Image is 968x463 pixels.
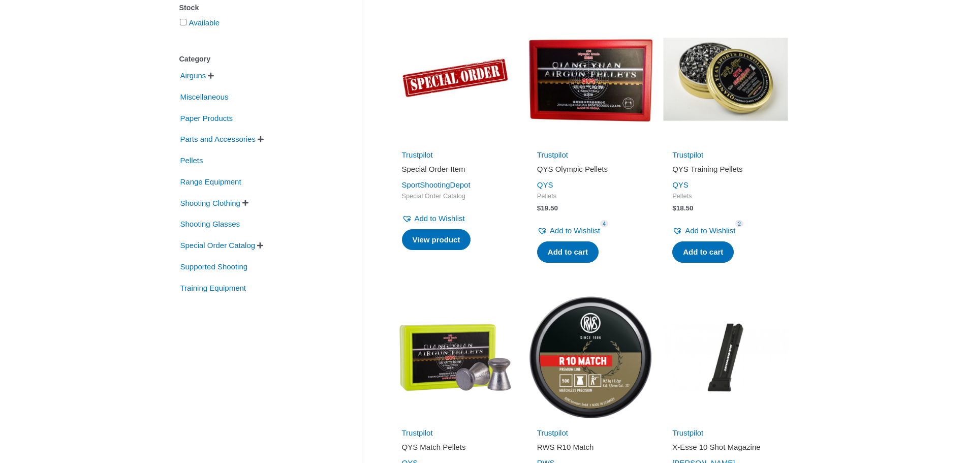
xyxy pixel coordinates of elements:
span: Special Order Catalog [179,237,257,254]
h2: RWS R10 Match [537,442,644,452]
span:  [258,136,264,143]
span: Add to Wishlist [415,214,465,223]
img: QYS Training Pellets [663,17,788,142]
a: Special Order Item [402,164,509,178]
a: Shooting Clothing [179,198,241,206]
a: Range Equipment [179,177,242,186]
span: Range Equipment [179,173,242,191]
a: Trustpilot [537,428,568,437]
span: Paper Products [179,110,234,127]
a: Paper Products [179,113,234,121]
span: Add to Wishlist [550,226,600,235]
img: QYS Match Pellets [393,295,518,420]
span: $ [537,204,541,212]
span: Shooting Clothing [179,195,241,212]
a: Add to cart: “QYS Olympic Pellets” [537,241,599,263]
h2: QYS Olympic Pellets [537,164,644,174]
span: Add to Wishlist [685,226,735,235]
span: Pellets [179,152,204,169]
a: QYS [537,180,553,189]
a: Shooting Glasses [179,219,241,228]
a: Add to cart: “QYS Training Pellets” [672,241,734,263]
div: Category [179,52,331,67]
bdi: 18.50 [672,204,693,212]
a: Trustpilot [672,428,703,437]
span: Supported Shooting [179,258,249,275]
span: Miscellaneous [179,88,230,106]
a: Add to Wishlist [537,224,600,238]
a: Add to Wishlist [402,211,465,226]
span: 4 [600,220,608,228]
a: X-Esse 10 Shot Magazine [672,442,779,456]
a: Trustpilot [402,428,433,437]
a: SportShootingDepot [402,180,471,189]
span:  [257,242,263,249]
a: Miscellaneous [179,92,230,101]
span:  [242,199,248,206]
span: Airguns [179,67,207,84]
span: Special Order Catalog [402,192,509,201]
a: QYS [672,180,689,189]
a: Trustpilot [672,150,703,159]
h2: Special Order Item [402,164,509,174]
a: Special Order Catalog [179,240,257,249]
a: Trustpilot [537,150,568,159]
bdi: 19.50 [537,204,558,212]
input: Available [180,19,186,25]
a: Airguns [179,71,207,79]
span: Pellets [537,192,644,201]
span: Training Equipment [179,280,247,297]
a: Pellets [179,156,204,164]
a: Training Equipment [179,283,247,291]
span: 2 [735,220,743,228]
span: $ [672,204,676,212]
a: QYS Training Pellets [672,164,779,178]
img: RWS R10 Match [528,295,653,420]
a: QYS Olympic Pellets [537,164,644,178]
a: RWS R10 Match [537,442,644,456]
span: Shooting Glasses [179,215,241,233]
img: X-Esse 10 Shot Magazine [663,295,788,420]
h2: QYS Match Pellets [402,442,509,452]
span:  [208,72,214,79]
h2: X-Esse 10 Shot Magazine [672,442,779,452]
span: Parts and Accessories [179,131,257,148]
h2: QYS Training Pellets [672,164,779,174]
span: Pellets [672,192,779,201]
img: QYS Olympic Pellets [528,17,653,142]
a: Available [189,18,220,27]
a: Read more about “Special Order Item” [402,229,471,251]
img: Special Order Item [393,17,518,142]
a: QYS Match Pellets [402,442,509,456]
div: Stock [179,1,331,15]
a: Parts and Accessories [179,134,257,143]
a: Supported Shooting [179,262,249,270]
a: Add to Wishlist [672,224,735,238]
a: Trustpilot [402,150,433,159]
